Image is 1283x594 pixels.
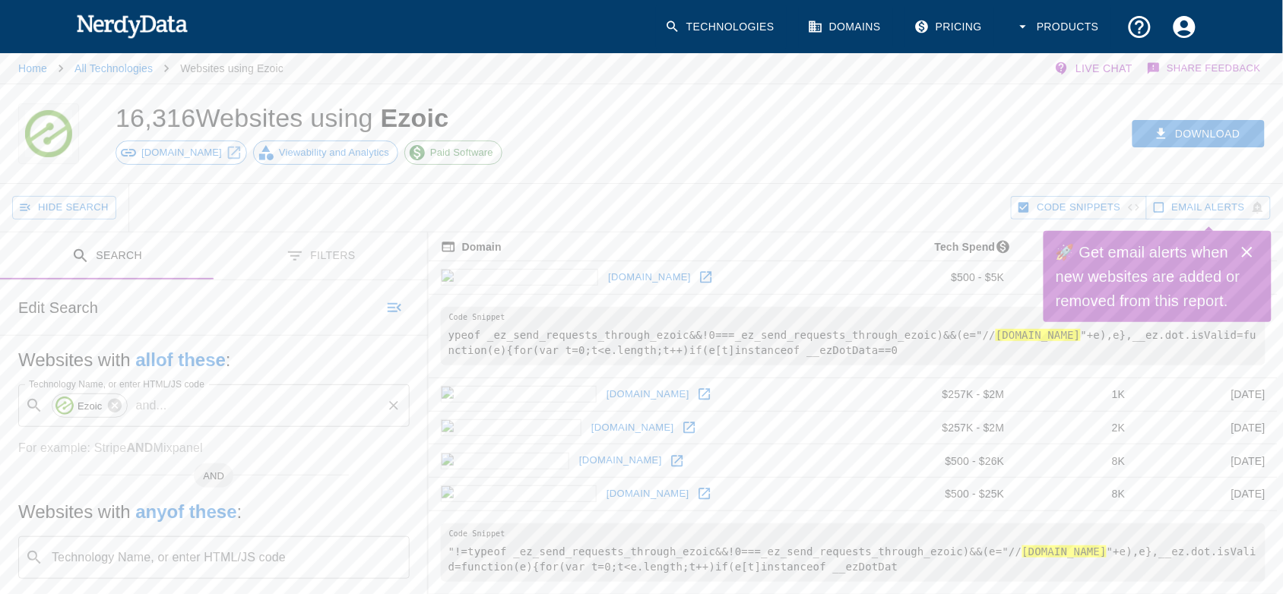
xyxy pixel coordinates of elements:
[52,393,128,418] div: Ezoic
[441,485,597,502] img: howtoforge.com icon
[1162,5,1207,49] button: Account Settings
[1056,240,1241,313] h6: 🚀 Get email alerts when new websites are added or removed from this report.
[441,386,597,403] img: streetmap.co.uk icon
[55,397,74,415] img: 9a6dcc47-b3c5-4f42-a8f2-86e2bb0ed7e3.jpg
[194,469,233,484] span: AND
[888,444,1017,478] td: $500 - $26K
[441,419,581,436] img: sharktrust.org icon
[381,103,449,132] span: Ezoic
[1011,196,1146,220] button: Hide Code Snippets
[1022,545,1107,558] hl: [DOMAIN_NAME]
[130,397,173,415] p: and ...
[76,11,188,41] img: NerdyData.com
[1037,199,1120,216] span: Hide Code Snippets
[25,103,72,164] img: Ezoic logo
[575,449,666,472] a: [DOMAIN_NAME]
[1133,120,1265,148] button: Download
[1051,53,1139,84] button: Live Chat
[271,145,398,160] span: Viewability and Analytics
[1146,196,1271,220] button: Get email alerts with newly found website results. Click to enable.
[1172,199,1245,216] span: Get email alerts with newly found website results. Click to enable.
[133,145,230,160] span: [DOMAIN_NAME]
[915,238,1017,256] span: The estimated minimum and maximum annual tech spend each webpage has, based on the free, freemium...
[1006,5,1111,49] button: Products
[888,411,1017,444] td: $257K - $2M
[18,295,98,320] h6: Edit Search
[214,232,427,280] button: Filters
[69,397,111,415] span: Ezoic
[1017,444,1138,478] td: 8K
[905,5,994,49] a: Pricing
[888,478,1017,511] td: $500 - $25K
[441,307,1266,365] pre: ypeof _ez_send_requests_through_ezoic&&!0===_ez_send_requests_through_ezoic)&&(e="// "+e),e},__ez...
[1041,238,1138,256] span: A page popularity ranking based on a domain's backlinks. Smaller numbers signal more popular doma...
[1017,261,1138,295] td: 922
[253,141,398,165] a: Viewability and Analytics
[693,482,716,505] a: Open howtoforge.com in new window
[1145,53,1265,84] button: Share Feedback
[180,61,284,76] p: Websites using Ezoic
[126,441,153,454] b: AND
[18,439,410,457] p: For example: Stripe Mixpanel
[441,453,570,469] img: jobmob.co.il icon
[441,238,502,256] span: The registered domain name (i.e. "nerdydata.com").
[1117,5,1162,49] button: Support and Documentation
[678,416,701,439] a: Open sharktrust.org in new window
[18,348,410,372] h5: Websites with :
[18,62,47,74] a: Home
[135,501,236,522] b: any of these
[588,416,678,440] a: [DOMAIN_NAME]
[799,5,893,49] a: Domains
[422,145,502,160] span: Paid Software
[18,53,284,84] nav: breadcrumb
[888,261,1017,295] td: $500 - $5K
[1017,478,1138,511] td: 8K
[1232,237,1262,267] button: Close
[1207,486,1265,544] iframe: Drift Widget Chat Controller
[1138,444,1278,478] td: [DATE]
[603,383,693,406] a: [DOMAIN_NAME]
[996,329,1081,341] hl: [DOMAIN_NAME]
[441,269,599,286] img: iconarchive.com icon
[12,196,116,220] button: Hide Search
[1138,411,1278,444] td: [DATE]
[1138,478,1278,511] td: [DATE]
[116,141,247,165] a: [DOMAIN_NAME]
[1138,378,1278,411] td: [DATE]
[888,378,1017,411] td: $257K - $2M
[1017,378,1138,411] td: 1K
[656,5,787,49] a: Technologies
[18,500,410,524] h5: Websites with :
[29,378,204,390] label: Technology Name, or enter HTML/JS code
[693,383,716,406] a: Open streetmap.co.uk in new window
[603,482,693,506] a: [DOMAIN_NAME]
[695,266,718,289] a: Open iconarchive.com in new window
[604,266,695,289] a: [DOMAIN_NAME]
[441,523,1266,582] pre: "!=typeof _ez_send_requests_through_ezoic&&!0===_ez_send_requests_through_ezoic)&&(e="// "+e),e},...
[383,395,404,416] button: Clear
[135,349,226,370] b: all of these
[74,62,153,74] a: All Technologies
[116,103,381,132] h4: 16,316 Websites using
[666,450,689,472] a: Open jobmob.co.il in new window
[1017,411,1138,444] td: 2K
